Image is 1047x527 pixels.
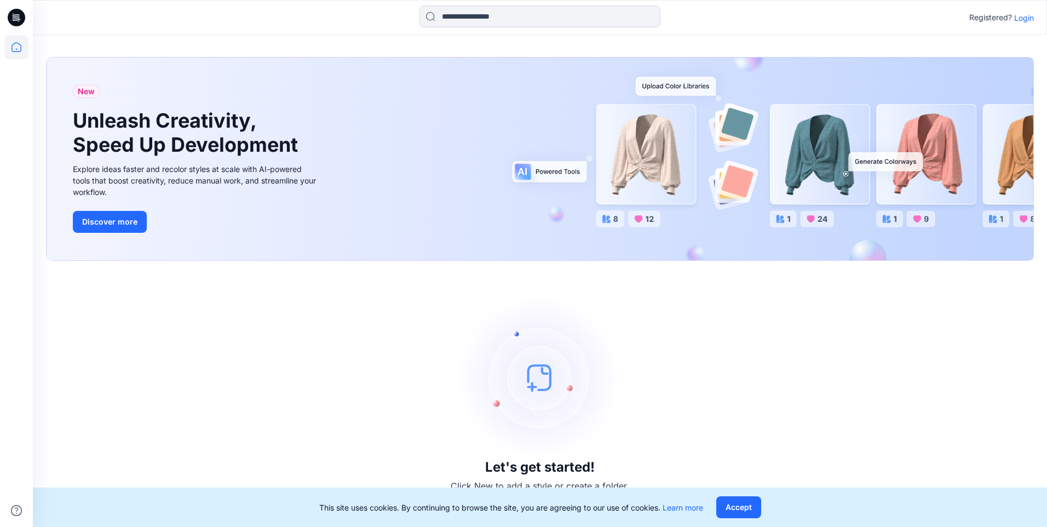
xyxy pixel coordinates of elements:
h1: Unleash Creativity, Speed Up Development [73,109,303,156]
div: Explore ideas faster and recolor styles at scale with AI-powered tools that boost creativity, red... [73,163,319,198]
p: Login [1014,12,1034,24]
a: Learn more [663,503,703,512]
h3: Let's get started! [485,460,595,475]
button: Discover more [73,211,147,233]
img: empty-state-image.svg [458,295,622,460]
span: New [78,85,95,98]
p: This site uses cookies. By continuing to browse the site, you are agreeing to our use of cookies. [319,502,703,513]
p: Registered? [969,11,1012,24]
p: Click New to add a style or create a folder. [451,479,629,492]
button: Accept [716,496,761,518]
a: Discover more [73,211,319,233]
